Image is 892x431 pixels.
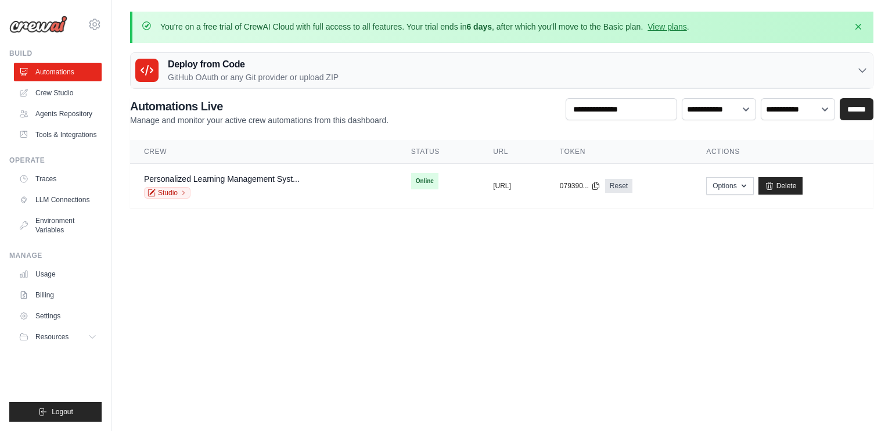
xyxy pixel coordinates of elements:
[9,251,102,260] div: Manage
[14,307,102,325] a: Settings
[692,140,873,164] th: Actions
[14,125,102,144] a: Tools & Integrations
[14,328,102,346] button: Resources
[9,49,102,58] div: Build
[14,84,102,102] a: Crew Studio
[130,140,397,164] th: Crew
[160,21,689,33] p: You're on a free trial of CrewAI Cloud with full access to all features. Your trial ends in , aft...
[706,177,753,195] button: Options
[14,265,102,283] a: Usage
[35,332,69,342] span: Resources
[14,286,102,304] a: Billing
[605,179,632,193] a: Reset
[144,174,300,184] a: Personalized Learning Management Syst...
[546,140,693,164] th: Token
[14,191,102,209] a: LLM Connections
[168,71,339,83] p: GitHub OAuth or any Git provider or upload ZIP
[9,402,102,422] button: Logout
[14,63,102,81] a: Automations
[168,58,339,71] h3: Deploy from Code
[560,181,600,191] button: 079390...
[130,114,389,126] p: Manage and monitor your active crew automations from this dashboard.
[758,177,803,195] a: Delete
[397,140,479,164] th: Status
[52,407,73,416] span: Logout
[9,156,102,165] div: Operate
[466,22,492,31] strong: 6 days
[648,22,686,31] a: View plans
[14,170,102,188] a: Traces
[144,187,190,199] a: Studio
[14,105,102,123] a: Agents Repository
[14,211,102,239] a: Environment Variables
[411,173,438,189] span: Online
[130,98,389,114] h2: Automations Live
[9,16,67,33] img: Logo
[479,140,546,164] th: URL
